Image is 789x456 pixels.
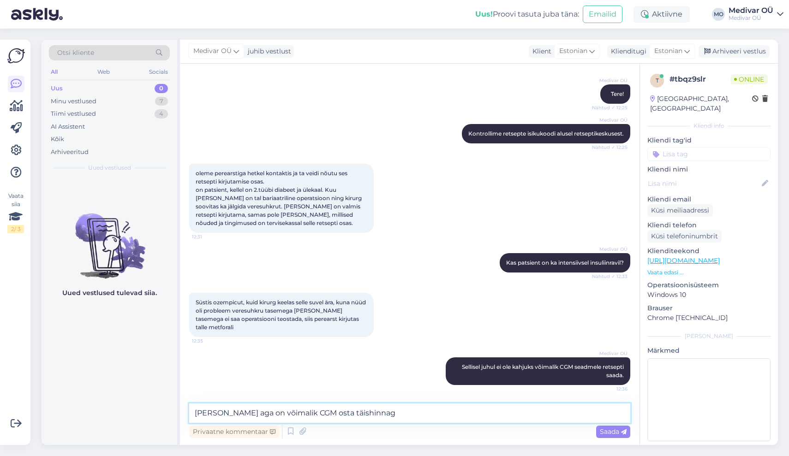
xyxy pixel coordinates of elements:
[196,299,367,331] span: Süstis ozempicut, kuid kirurg keelas selle suvel ära, kuna nüüd oli probleem veresuhkru tasemega ...
[634,6,690,23] div: Aktiivne
[592,144,628,151] span: Nähtud ✓ 12:25
[656,77,659,84] span: t
[647,303,771,313] p: Brauser
[96,66,112,78] div: Web
[475,9,579,20] div: Proovi tasuta juba täna:
[600,427,627,436] span: Saada
[699,45,770,58] div: Arhiveeri vestlus
[607,47,646,56] div: Klienditugi
[647,346,771,355] p: Märkmed
[147,66,170,78] div: Socials
[647,280,771,290] p: Operatsioonisüsteem
[729,14,773,22] div: Medivar OÜ
[647,332,771,340] div: [PERSON_NAME]
[193,46,232,56] span: Medivar OÜ
[593,350,628,357] span: Medivar OÜ
[583,6,622,23] button: Emailid
[592,104,628,111] span: Nähtud ✓ 12:25
[57,48,94,58] span: Otsi kliente
[529,47,551,56] div: Klient
[647,268,771,277] p: Vaata edasi ...
[729,7,773,14] div: Medivar OÜ
[192,233,227,240] span: 12:31
[49,66,60,78] div: All
[647,220,771,230] p: Kliendi telefon
[475,10,493,18] b: Uus!
[468,130,624,137] span: Kontrollime retsepte isikukoodi alusel retseptikeskusest.
[647,195,771,204] p: Kliendi email
[647,246,771,256] p: Klienditeekond
[593,385,628,392] span: 12:36
[155,84,168,93] div: 0
[647,313,771,323] p: Chrome [TECHNICAL_ID]
[647,230,722,243] div: Küsi telefoninumbrit
[729,7,783,22] a: Medivar OÜMedivar OÜ
[196,170,363,226] span: oleme perearstiga hetkel kontaktis ja ta veidi nõutu ses retsepti kirjutamise osas. on patsient, ...
[647,290,771,300] p: Windows 10
[647,256,720,265] a: [URL][DOMAIN_NAME]
[51,84,63,93] div: Uus
[7,47,25,65] img: Askly Logo
[7,192,24,233] div: Vaata siia
[730,74,768,84] span: Online
[155,109,168,118] div: 4
[647,165,771,174] p: Kliendi nimi
[51,109,96,118] div: Tiimi vestlused
[88,164,131,172] span: Uued vestlused
[62,288,157,298] p: Uued vestlused tulevad siia.
[189,403,630,423] textarea: [PERSON_NAME] aga on võimalik CGM osta täishinnag
[648,178,760,189] input: Lisa nimi
[647,136,771,145] p: Kliendi tag'id
[244,47,291,56] div: juhib vestlust
[611,90,624,97] span: Tere!
[647,122,771,130] div: Kliendi info
[51,135,64,144] div: Kõik
[192,338,227,344] span: 12:35
[712,8,725,21] div: MO
[647,147,771,161] input: Lisa tag
[593,246,628,253] span: Medivar OÜ
[462,363,625,379] span: Sellisel juhul ei ole kahjuks võimalik CGM seadmele retsepti saada.
[650,94,752,113] div: [GEOGRAPHIC_DATA], [GEOGRAPHIC_DATA]
[559,46,587,56] span: Estonian
[647,204,713,217] div: Küsi meiliaadressi
[592,273,628,280] span: Nähtud ✓ 12:33
[51,122,85,131] div: AI Assistent
[155,97,168,106] div: 7
[189,426,279,438] div: Privaatne kommentaar
[669,74,730,85] div: # tbqz9slr
[51,97,96,106] div: Minu vestlused
[42,197,177,280] img: No chats
[7,225,24,233] div: 2 / 3
[506,259,624,266] span: Kas patsient on ka intensiivsel insuliinravil?
[593,117,628,124] span: Medivar OÜ
[51,148,89,157] div: Arhiveeritud
[593,77,628,84] span: Medivar OÜ
[654,46,682,56] span: Estonian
